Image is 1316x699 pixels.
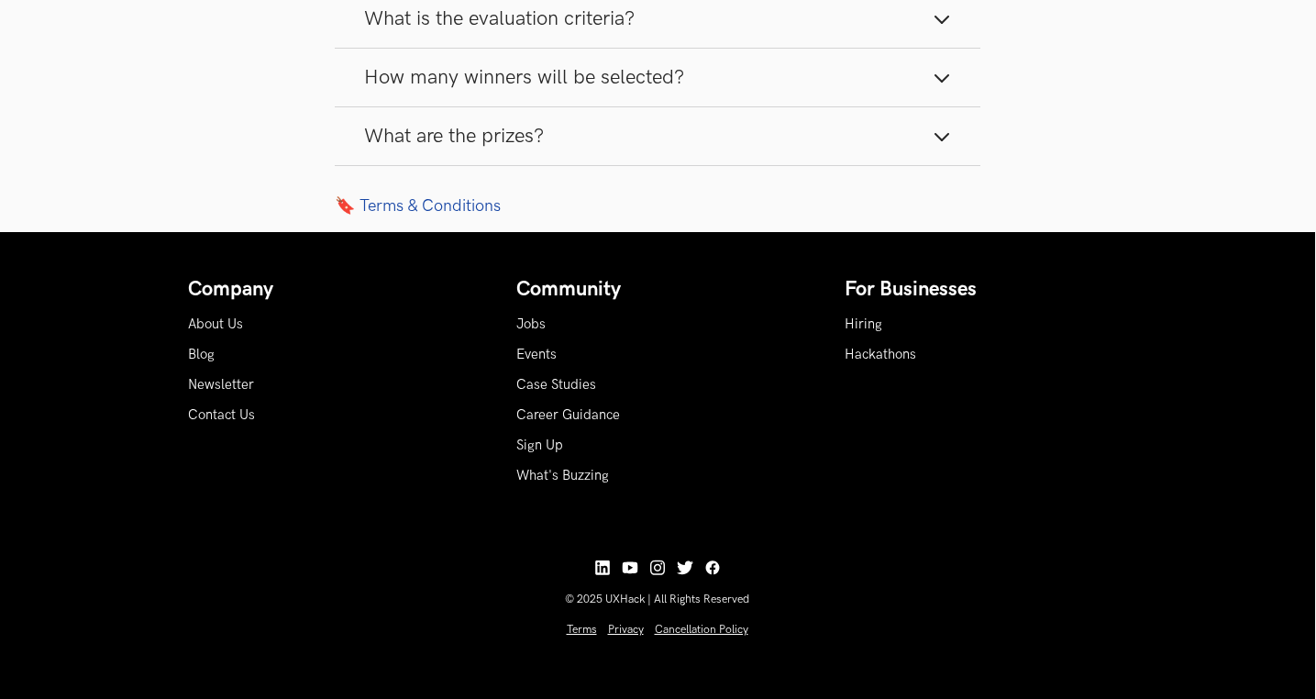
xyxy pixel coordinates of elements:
[335,195,980,216] a: 🔖 Terms & Conditions
[655,623,748,637] a: Cancellation Policy
[516,468,609,483] a: What's Buzzing
[188,316,243,332] a: About Us
[516,278,799,302] h4: Community
[335,49,980,106] button: How many winners will be selected?
[845,316,882,332] a: Hiring
[516,377,596,393] a: Case Studies
[364,6,635,31] span: What is the evaluation criteria?
[188,593,1127,606] p: © 2025 UXHack | All Rights Reserved
[567,623,597,637] a: Terms
[845,347,916,362] a: Hackathons
[516,438,563,453] a: Sign Up
[845,278,1127,302] h4: For Businesses
[364,124,544,149] span: What are the prizes?
[516,407,620,423] a: Career Guidance
[335,107,980,165] button: What are the prizes?
[188,278,470,302] h4: Company
[364,65,684,90] span: How many winners will be selected?
[516,347,557,362] a: Events
[188,407,255,423] a: Contact Us
[188,377,254,393] a: Newsletter
[188,347,215,362] a: Blog
[608,623,644,637] a: Privacy
[516,316,546,332] a: Jobs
